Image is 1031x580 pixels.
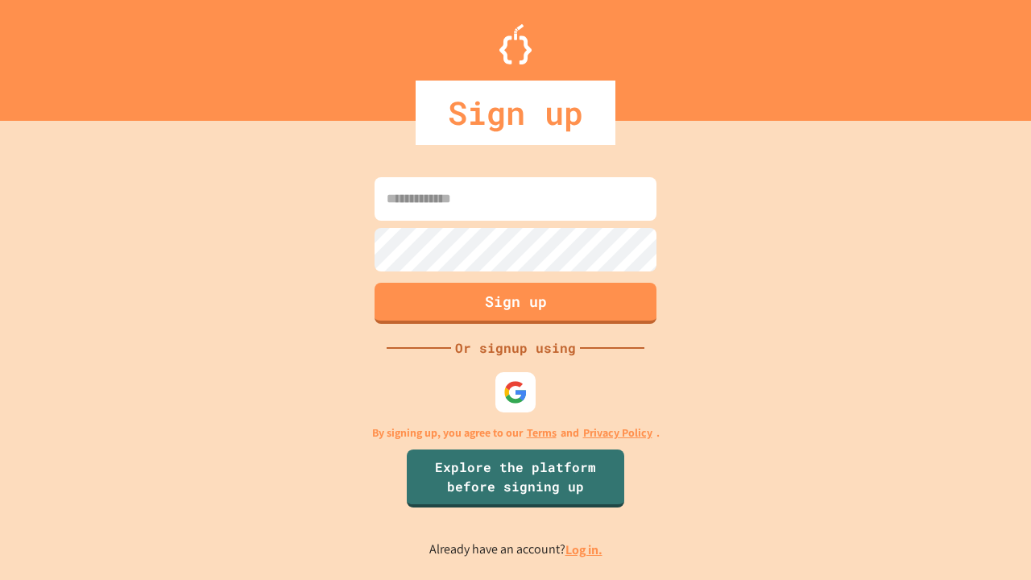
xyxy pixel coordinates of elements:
[375,283,656,324] button: Sign up
[583,425,652,441] a: Privacy Policy
[499,24,532,64] img: Logo.svg
[416,81,615,145] div: Sign up
[429,540,602,560] p: Already have an account?
[451,338,580,358] div: Or signup using
[407,449,624,507] a: Explore the platform before signing up
[503,380,528,404] img: google-icon.svg
[527,425,557,441] a: Terms
[372,425,660,441] p: By signing up, you agree to our and .
[565,541,602,558] a: Log in.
